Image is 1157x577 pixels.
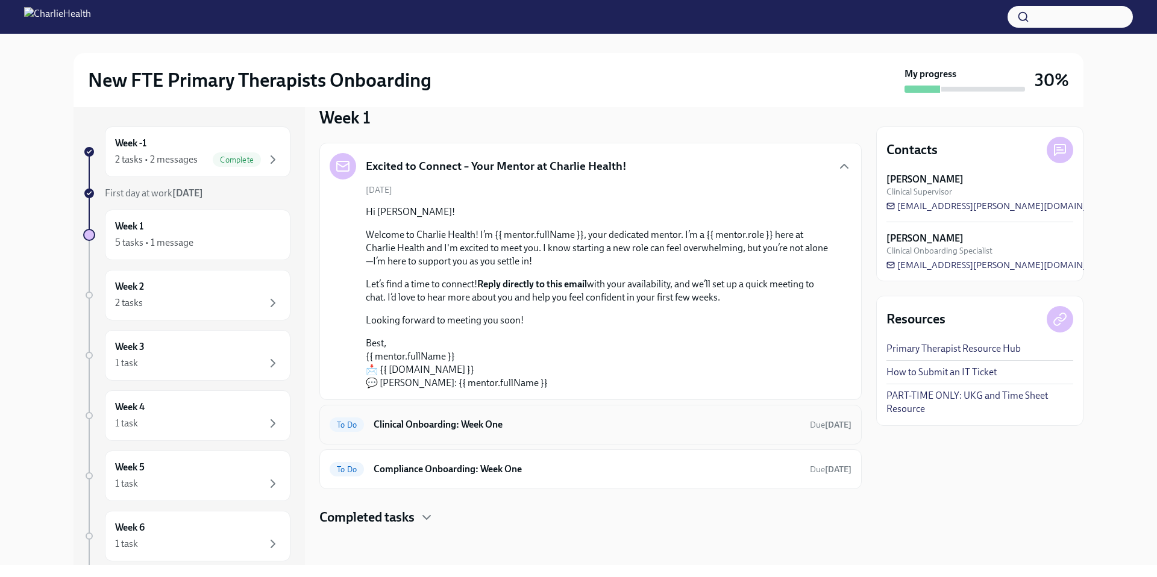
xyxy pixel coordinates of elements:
div: Completed tasks [319,508,862,526]
a: PART-TIME ONLY: UKG and Time Sheet Resource [886,389,1073,416]
img: CharlieHealth [24,7,91,27]
a: Primary Therapist Resource Hub [886,342,1021,355]
span: Complete [213,155,261,164]
p: Welcome to Charlie Health! I’m {{ mentor.fullName }}, your dedicated mentor. I’m a {{ mentor.role... [366,228,832,268]
a: Week -12 tasks • 2 messagesComplete [83,126,290,177]
strong: [PERSON_NAME] [886,173,964,186]
a: [EMAIL_ADDRESS][PERSON_NAME][DOMAIN_NAME] [886,200,1117,212]
p: Looking forward to meeting you soon! [366,314,832,327]
h6: Clinical Onboarding: Week One [374,418,800,431]
div: 1 task [115,537,138,550]
a: How to Submit an IT Ticket [886,366,997,379]
a: Week 22 tasks [83,270,290,320]
a: To DoClinical Onboarding: Week OneDue[DATE] [330,415,851,434]
strong: [PERSON_NAME] [886,232,964,245]
span: Due [810,420,851,430]
a: [EMAIL_ADDRESS][PERSON_NAME][DOMAIN_NAME] [886,259,1117,271]
strong: [DATE] [825,420,851,430]
h5: Excited to Connect – Your Mentor at Charlie Health! [366,158,627,174]
h6: Compliance Onboarding: Week One [374,463,800,476]
h6: Week -1 [115,137,146,150]
div: 2 tasks • 2 messages [115,153,198,166]
p: Hi [PERSON_NAME]! [366,205,832,219]
span: [DATE] [366,184,392,196]
h2: New FTE Primary Therapists Onboarding [88,68,431,92]
span: First day at work [105,187,203,199]
p: Let’s find a time to connect! with your availability, and we’ll set up a quick meeting to chat. I... [366,278,832,304]
span: September 21st, 2025 10:00 [810,464,851,475]
span: Clinical Onboarding Specialist [886,245,992,257]
span: Due [810,464,851,475]
a: Week 61 task [83,511,290,561]
a: Week 31 task [83,330,290,381]
h4: Resources [886,310,945,328]
h3: 30% [1035,69,1069,91]
h6: Week 1 [115,220,143,233]
h6: Week 3 [115,340,145,354]
h6: Week 4 [115,401,145,414]
a: First day at work[DATE] [83,187,290,200]
span: September 21st, 2025 10:00 [810,419,851,431]
strong: Reply directly to this email [477,278,587,290]
div: 2 tasks [115,296,143,310]
a: To DoCompliance Onboarding: Week OneDue[DATE] [330,460,851,479]
h4: Completed tasks [319,508,415,526]
strong: [DATE] [825,464,851,475]
a: Week 41 task [83,390,290,441]
h6: Week 6 [115,521,145,534]
span: To Do [330,420,364,429]
strong: My progress [905,67,956,81]
span: Clinical Supervisor [886,186,952,198]
h4: Contacts [886,141,938,159]
h6: Week 5 [115,461,145,474]
div: 1 task [115,357,138,370]
h3: Week 1 [319,107,371,128]
div: 1 task [115,417,138,430]
span: To Do [330,465,364,474]
div: 1 task [115,477,138,490]
a: Week 15 tasks • 1 message [83,210,290,260]
h6: Week 2 [115,280,144,293]
div: 5 tasks • 1 message [115,236,193,249]
a: Week 51 task [83,451,290,501]
p: Best, {{ mentor.fullName }} 📩 {{ [DOMAIN_NAME] }} 💬 [PERSON_NAME]: {{ mentor.fullName }} [366,337,832,390]
strong: [DATE] [172,187,203,199]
